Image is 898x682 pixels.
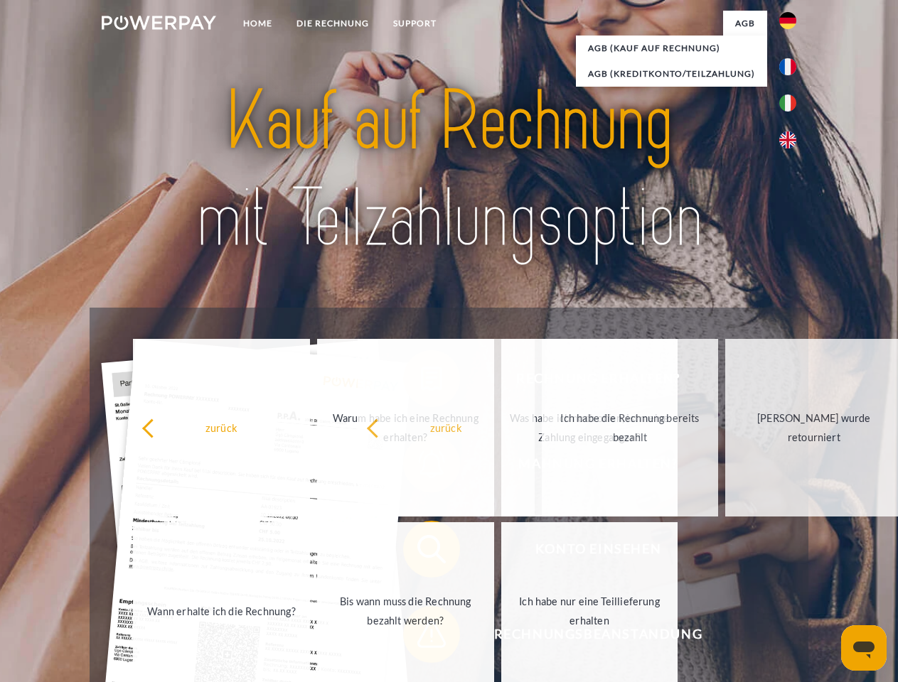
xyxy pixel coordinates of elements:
[284,11,381,36] a: DIE RECHNUNG
[779,58,796,75] img: fr
[326,408,486,447] div: Warum habe ich eine Rechnung erhalten?
[779,12,796,29] img: de
[141,418,301,437] div: zurück
[576,36,767,61] a: AGB (Kauf auf Rechnung)
[723,11,767,36] a: agb
[326,592,486,630] div: Bis wann muss die Rechnung bezahlt werden?
[550,408,710,447] div: Ich habe die Rechnung bereits bezahlt
[734,408,894,447] div: [PERSON_NAME] wurde retourniert
[779,131,796,148] img: en
[231,11,284,36] a: Home
[136,68,762,272] img: title-powerpay_de.svg
[576,61,767,87] a: AGB (Kreditkonto/Teilzahlung)
[102,16,216,30] img: logo-powerpay-white.svg
[510,592,670,630] div: Ich habe nur eine Teillieferung erhalten
[841,625,887,671] iframe: Schaltfläche zum Öffnen des Messaging-Fensters
[381,11,449,36] a: SUPPORT
[779,94,796,112] img: it
[366,418,526,437] div: zurück
[141,601,301,620] div: Wann erhalte ich die Rechnung?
